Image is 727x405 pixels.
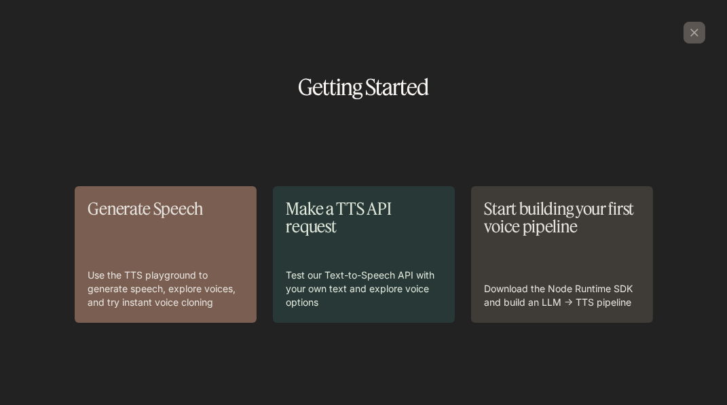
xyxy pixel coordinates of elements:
[485,200,639,236] p: Start building your first voice pipeline
[88,200,243,217] p: Generate Speech
[75,186,257,323] a: Generate SpeechUse the TTS playground to generate speech, explore voices, and try instant voice c...
[286,200,441,236] p: Make a TTS API request
[273,186,455,323] a: Make a TTS API requestTest our Text-to-Speech API with your own text and explore voice options
[485,282,639,309] p: Download the Node Runtime SDK and build an LLM → TTS pipeline
[88,268,243,309] p: Use the TTS playground to generate speech, explore voices, and try instant voice cloning
[22,76,705,98] h1: Getting Started
[471,186,653,323] a: Start building your first voice pipelineDownload the Node Runtime SDK and build an LLM → TTS pipe...
[286,268,441,309] p: Test our Text-to-Speech API with your own text and explore voice options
